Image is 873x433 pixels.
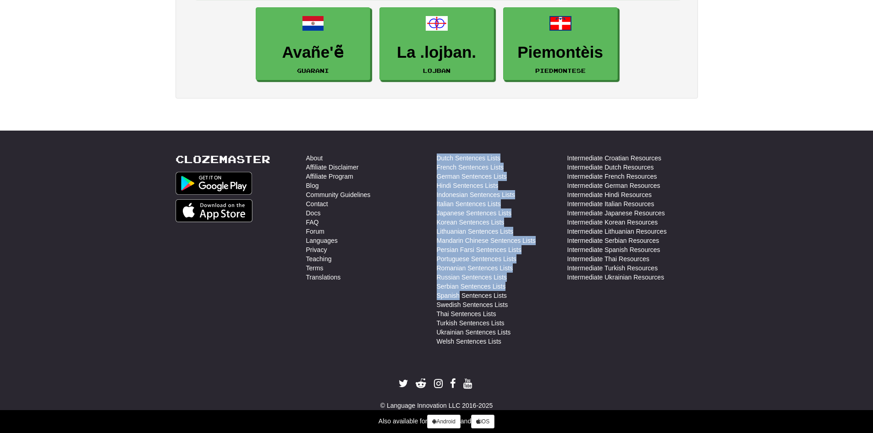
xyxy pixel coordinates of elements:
a: Affiliate Program [306,172,353,181]
a: Community Guidelines [306,190,371,199]
a: Blog [306,181,319,190]
a: Welsh Sentences Lists [437,337,501,346]
h3: La .lojban. [384,44,489,61]
img: Get it on Google Play [176,172,253,195]
a: Docs [306,208,321,218]
a: Russian Sentences Lists [437,273,507,282]
a: Intermediate Thai Resources [567,254,650,263]
a: Thai Sentences Lists [437,309,496,318]
a: Dutch Sentences Lists [437,153,500,163]
a: French Sentences Lists [437,163,504,172]
a: Serbian Sentences Lists [437,282,506,291]
h3: Avañe'ẽ [261,44,365,61]
a: Intermediate Serbian Resources [567,236,659,245]
a: Intermediate Ukrainian Resources [567,273,664,282]
a: Indonesian Sentences Lists [437,190,515,199]
a: Intermediate Spanish Resources [567,245,660,254]
a: Intermediate French Resources [567,172,657,181]
a: Affiliate Disclaimer [306,163,359,172]
a: Lithuanian Sentences Lists [437,227,513,236]
a: Korean Sentences Lists [437,218,505,227]
a: Terms [306,263,324,273]
a: Romanian Sentences Lists [437,263,513,273]
a: Swedish Sentences Lists [437,300,508,309]
a: Translations [306,273,341,282]
a: Avañe'ẽGuarani [256,7,370,80]
a: Ukrainian Sentences Lists [437,328,511,337]
h3: Piemontèis [508,44,613,61]
div: © Language Innovation LLC 2016-2025 [176,401,698,410]
a: La .lojban.Lojban [379,7,494,80]
img: Get it on App Store [176,199,253,222]
a: German Sentences Lists [437,172,507,181]
a: Intermediate German Resources [567,181,660,190]
a: Intermediate Japanese Resources [567,208,665,218]
a: Intermediate Korean Resources [567,218,658,227]
a: PiemontèisPiedmontese [503,7,618,80]
a: iOS [471,415,494,428]
a: Intermediate Hindi Resources [567,190,652,199]
a: Spanish Sentences Lists [437,291,507,300]
a: Intermediate Lithuanian Resources [567,227,667,236]
a: Clozemaster [176,153,270,165]
a: Intermediate Italian Resources [567,199,654,208]
a: Turkish Sentences Lists [437,318,505,328]
a: Forum [306,227,324,236]
a: Privacy [306,245,327,254]
a: Persian Farsi Sentences Lists [437,245,522,254]
a: Intermediate Croatian Resources [567,153,661,163]
a: Italian Sentences Lists [437,199,501,208]
a: Teaching [306,254,332,263]
a: Intermediate Turkish Resources [567,263,658,273]
a: Hindi Sentences Lists [437,181,499,190]
a: FAQ [306,218,319,227]
small: Lojban [423,67,450,74]
a: Portuguese Sentences Lists [437,254,516,263]
a: Japanese Sentences Lists [437,208,511,218]
small: Piedmontese [535,67,586,74]
a: Intermediate Dutch Resources [567,163,654,172]
a: Mandarin Chinese Sentences Lists [437,236,536,245]
small: Guarani [297,67,329,74]
a: Android [427,415,460,428]
a: About [306,153,323,163]
a: Contact [306,199,328,208]
a: Languages [306,236,338,245]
